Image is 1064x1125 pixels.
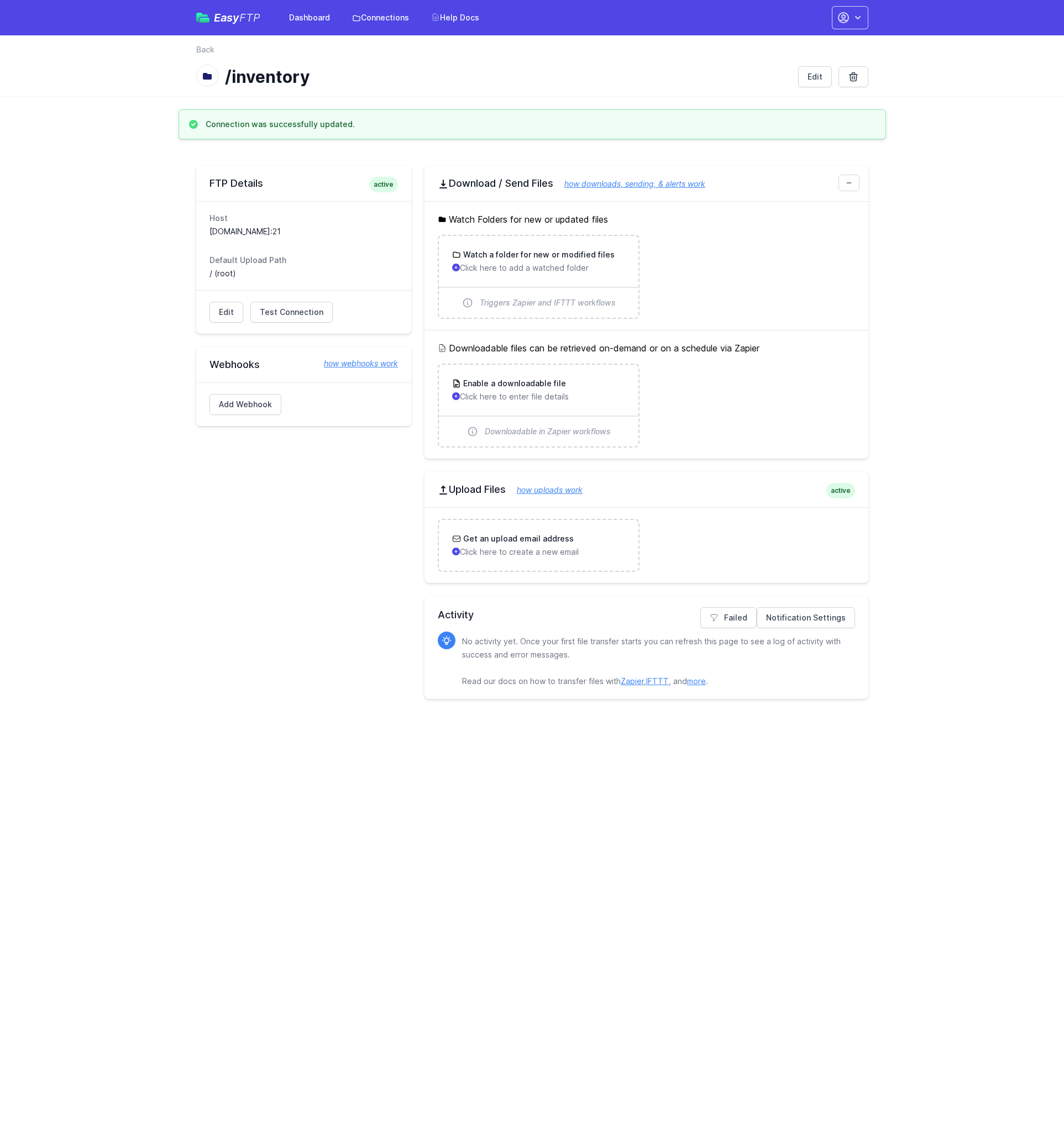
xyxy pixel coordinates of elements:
dd: / (root) [209,268,398,279]
p: Click here to enter file details [452,391,625,402]
a: Help Docs [424,8,486,28]
h3: Connection was successfully updated. [206,119,355,130]
span: active [369,177,398,192]
h2: Webhooks [209,358,398,371]
dt: Host [209,213,398,224]
h3: Get an upload email address [461,533,574,544]
a: IFTTT [646,676,669,686]
h2: FTP Details [209,177,398,190]
img: easyftp_logo.png [196,13,209,23]
a: Test Connection [250,302,333,323]
h3: Enable a downloadable file [461,378,566,389]
nav: Breadcrumb [196,44,868,62]
a: Add Webhook [209,394,281,415]
h2: Download / Send Files [438,177,855,190]
dd: [DOMAIN_NAME]:21 [209,226,398,237]
a: EasyFTP [196,12,260,23]
a: Get an upload email address Click here to create a new email [439,520,638,571]
a: more [687,676,706,686]
a: Edit [798,66,832,87]
iframe: Drift Widget Chat Controller [1009,1070,1051,1112]
a: Enable a downloadable file Click here to enter file details Downloadable in Zapier workflows [439,365,638,446]
a: how webhooks work [313,358,398,369]
a: how uploads work [506,485,583,495]
a: Edit [209,302,243,323]
span: Downloadable in Zapier workflows [485,426,611,437]
a: Watch a folder for new or modified files Click here to add a watched folder Triggers Zapier and I... [439,236,638,318]
h5: Watch Folders for new or updated files [438,213,855,226]
span: FTP [239,11,260,24]
h1: /inventory [225,67,789,87]
dt: Default Upload Path [209,255,398,266]
a: Dashboard [282,8,337,28]
p: No activity yet. Once your first file transfer starts you can refresh this page to see a log of a... [462,635,846,688]
a: Notification Settings [757,607,855,628]
span: Test Connection [260,307,323,318]
a: Back [196,44,214,55]
span: Triggers Zapier and IFTTT workflows [480,297,616,308]
h5: Downloadable files can be retrieved on-demand or on a schedule via Zapier [438,341,855,355]
a: Connections [345,8,416,28]
span: active [826,483,855,498]
a: how downloads, sending, & alerts work [553,179,705,188]
p: Click here to add a watched folder [452,262,625,274]
a: Zapier [621,676,644,686]
a: Failed [700,607,757,628]
p: Click here to create a new email [452,546,625,558]
h2: Activity [438,607,855,623]
h2: Upload Files [438,483,855,496]
h3: Watch a folder for new or modified files [461,249,615,260]
span: Easy [214,12,260,23]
